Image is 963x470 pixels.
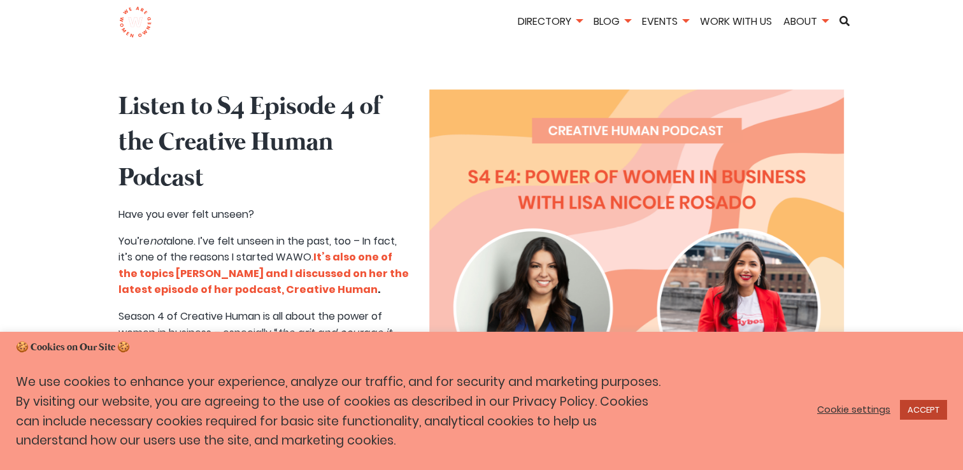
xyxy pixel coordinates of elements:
a: Directory [513,14,587,29]
li: Events [638,13,693,32]
span: not [150,234,166,248]
span: Season 4 of Creative Human is all about the power of women in business – especially “ [118,309,382,340]
a: Work With Us [695,14,776,29]
a: ACCEPT [900,400,947,420]
a: About [779,14,832,29]
p: We use cookies to enhance your experience, analyze our traffic, and for security and marketing pu... [16,373,667,451]
a: Blog [589,14,635,29]
h2: Listen to S4 Episode 4 of the Creative Human Podcast [118,89,410,196]
span: Have you ever felt unseen? [118,207,254,222]
b: . [378,282,380,297]
li: Blog [589,13,635,32]
span: You’re [118,234,150,248]
a: Cookie settings [817,404,890,415]
a: It’s also one of the topics [PERSON_NAME] and I discussed on her the latest episode of her podcas... [118,250,409,297]
li: Directory [513,13,587,32]
a: Events [638,14,693,29]
span: alone. I’ve felt unseen in the past, too – In fact, it’s one of the reasons I started WAWO. [118,234,397,265]
li: About [779,13,832,32]
h5: 🍪 Cookies on Our Site 🍪 [16,341,947,355]
a: Search [835,16,854,26]
img: logo [119,6,152,38]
